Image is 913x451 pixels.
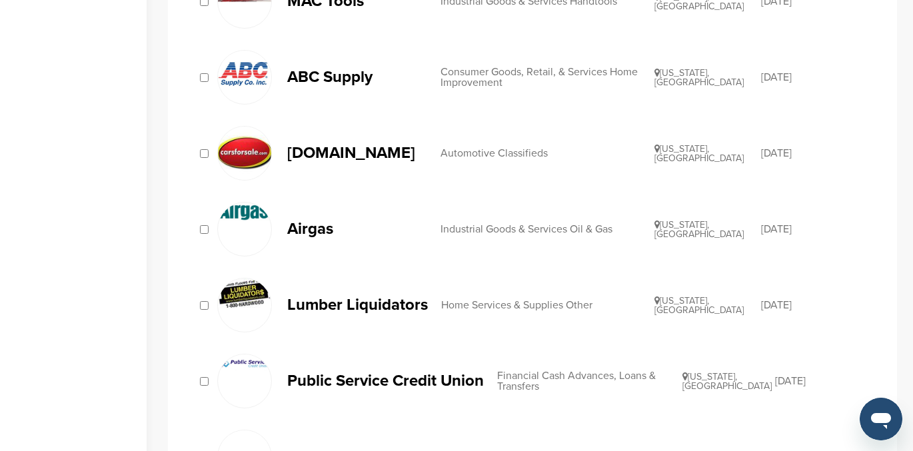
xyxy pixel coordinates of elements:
[654,220,761,239] div: [US_STATE], [GEOGRAPHIC_DATA]
[775,376,868,386] div: [DATE]
[287,372,484,389] p: Public Service Credit Union
[761,300,868,310] div: [DATE]
[441,224,654,234] div: Industrial Goods & Services Oil & Gas
[287,296,428,313] p: Lumber Liquidators
[218,51,271,100] img: Open uri20141112 50798 h7xwze
[441,300,654,310] div: Home Services & Supplies Other
[497,370,682,392] div: Financial Cash Advances, Loans & Transfers
[217,278,868,332] a: Open uri20141112 50798 1isgcd8 Lumber Liquidators Home Services & Supplies Other [US_STATE], [GEO...
[441,148,654,159] div: Automotive Classifieds
[860,398,902,440] iframe: Button to launch messaging window
[441,67,654,88] div: Consumer Goods, Retail, & Services Home Improvement
[654,68,761,87] div: [US_STATE], [GEOGRAPHIC_DATA]
[654,144,761,163] div: [US_STATE], [GEOGRAPHIC_DATA]
[217,126,868,181] a: Data [DOMAIN_NAME] Automotive Classifieds [US_STATE], [GEOGRAPHIC_DATA] [DATE]
[218,354,271,371] img: Screenshot 2018 04 20 at 9.02.50 am
[218,127,271,180] img: Data
[218,203,271,221] img: Data
[217,354,868,408] a: Screenshot 2018 04 20 at 9.02.50 am Public Service Credit Union Financial Cash Advances, Loans & ...
[682,372,775,391] div: [US_STATE], [GEOGRAPHIC_DATA]
[761,224,868,234] div: [DATE]
[287,69,427,85] p: ABC Supply
[654,296,761,315] div: [US_STATE], [GEOGRAPHIC_DATA]
[761,148,868,159] div: [DATE]
[217,50,868,105] a: Open uri20141112 50798 h7xwze ABC Supply Consumer Goods, Retail, & Services Home Improvement [US_...
[287,145,427,161] p: [DOMAIN_NAME]
[218,278,271,308] img: Open uri20141112 50798 1isgcd8
[287,221,427,237] p: Airgas
[761,72,868,83] div: [DATE]
[217,202,868,256] a: Data Airgas Industrial Goods & Services Oil & Gas [US_STATE], [GEOGRAPHIC_DATA] [DATE]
